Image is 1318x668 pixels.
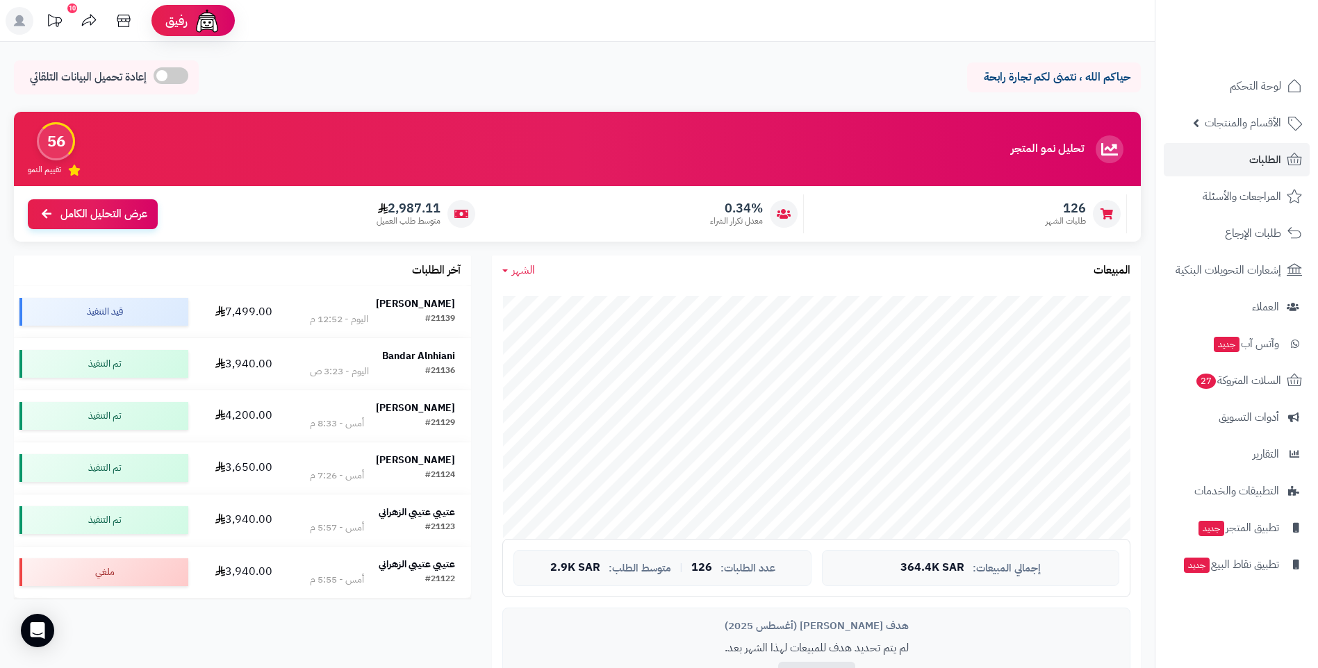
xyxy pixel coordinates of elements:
div: #21122 [425,573,455,587]
a: طلبات الإرجاع [1164,217,1310,250]
span: التقارير [1253,444,1279,464]
strong: [PERSON_NAME] [376,297,455,311]
span: تطبيق المتجر [1197,518,1279,537]
a: تحديثات المنصة [37,7,72,38]
span: جديد [1184,558,1210,573]
div: تم التنفيذ [19,402,188,430]
a: إشعارات التحويلات البنكية [1164,253,1310,287]
a: الطلبات [1164,143,1310,176]
span: التطبيقات والخدمات [1194,481,1279,501]
a: تطبيق نقاط البيعجديد [1164,548,1310,581]
span: 126 [1046,201,1086,216]
img: ai-face.png [193,7,221,35]
div: اليوم - 3:23 ص [310,365,369,378]
span: وآتس آب [1212,334,1279,353]
td: 3,940.00 [194,494,294,546]
div: تم التنفيذ [19,506,188,534]
p: لم يتم تحديد هدف للمبيعات لهذا الشهر بعد. [513,640,1119,656]
span: طلبات الإرجاع [1225,224,1281,243]
span: جديد [1198,521,1224,536]
div: 10 [67,3,77,13]
div: أمس - 8:33 م [310,417,364,431]
span: الأقسام والمنتجات [1205,113,1281,133]
a: الشهر [502,262,535,278]
a: تطبيق المتجرجديد [1164,511,1310,544]
td: 3,940.00 [194,338,294,390]
td: 3,650.00 [194,442,294,494]
span: 2.9K SAR [550,562,600,574]
span: الشهر [512,262,535,278]
a: العملاء [1164,290,1310,324]
strong: Bandar Alnhiani [382,349,455,363]
span: 2,987.11 [377,201,440,216]
h3: تحليل نمو المتجر [1011,143,1084,156]
td: 7,499.00 [194,286,294,337]
div: تم التنفيذ [19,350,188,378]
p: حياكم الله ، نتمنى لكم تجارة رابحة [978,69,1130,85]
span: 364.4K SAR [900,562,964,574]
a: السلات المتروكة27 [1164,364,1310,397]
span: السلات المتروكة [1195,371,1281,390]
div: قيد التنفيذ [19,298,188,326]
span: تقييم النمو [28,164,61,176]
span: العملاء [1252,297,1279,317]
span: لوحة التحكم [1230,76,1281,96]
div: أمس - 7:26 م [310,469,364,483]
strong: عتيبي عتيبي الزهراني [379,557,455,571]
span: طلبات الشهر [1046,215,1086,227]
a: المراجعات والأسئلة [1164,180,1310,213]
span: رفيق [165,12,188,29]
span: 27 [1196,374,1216,389]
strong: [PERSON_NAME] [376,401,455,415]
span: إجمالي المبيعات: [973,562,1041,574]
a: عرض التحليل الكامل [28,199,158,229]
span: إشعارات التحويلات البنكية [1176,260,1281,280]
a: أدوات التسويق [1164,401,1310,434]
div: #21136 [425,365,455,378]
div: #21129 [425,417,455,431]
td: 3,940.00 [194,546,294,598]
div: اليوم - 12:52 م [310,312,368,326]
a: التطبيقات والخدمات [1164,474,1310,508]
div: #21123 [425,521,455,535]
span: تطبيق نقاط البيع [1183,555,1279,574]
span: المراجعات والأسئلة [1203,187,1281,206]
span: 0.34% [710,201,763,216]
td: 4,200.00 [194,390,294,442]
div: Open Intercom Messenger [21,614,54,647]
span: 126 [691,562,712,574]
div: تم التنفيذ [19,454,188,482]
span: متوسط الطلب: [609,562,671,574]
div: #21139 [425,312,455,326]
div: ملغي [19,558,188,586]
a: لوحة التحكم [1164,69,1310,103]
span: معدل تكرار الشراء [710,215,763,227]
span: عرض التحليل الكامل [60,206,147,222]
span: | [679,562,683,573]
h3: المبيعات [1094,265,1130,277]
div: أمس - 5:55 م [310,573,364,587]
div: هدف [PERSON_NAME] (أغسطس 2025) [513,619,1119,633]
div: #21124 [425,469,455,483]
span: عدد الطلبات: [720,562,775,574]
span: إعادة تحميل البيانات التلقائي [30,69,147,85]
span: أدوات التسويق [1219,408,1279,427]
a: التقارير [1164,437,1310,471]
div: أمس - 5:57 م [310,521,364,535]
span: متوسط طلب العميل [377,215,440,227]
a: وآتس آبجديد [1164,327,1310,360]
strong: عتيبي عتيبي الزهراني [379,505,455,519]
h3: آخر الطلبات [412,265,461,277]
span: الطلبات [1249,150,1281,169]
span: جديد [1214,337,1239,352]
strong: [PERSON_NAME] [376,453,455,467]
